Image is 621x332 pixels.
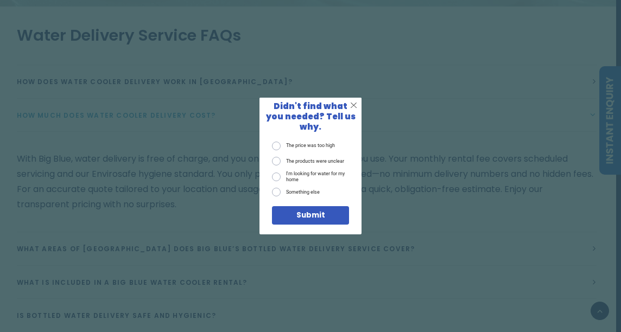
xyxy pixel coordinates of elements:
span: Didn't find what you needed? Tell us why. [266,100,356,132]
span: Submit [296,210,325,220]
iframe: Chatbot [549,260,606,317]
label: The price was too high [272,142,335,150]
label: Something else [272,188,320,196]
label: I'm looking for water for my home [272,171,349,183]
span: X [350,100,357,110]
label: The products were unclear [272,157,344,165]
